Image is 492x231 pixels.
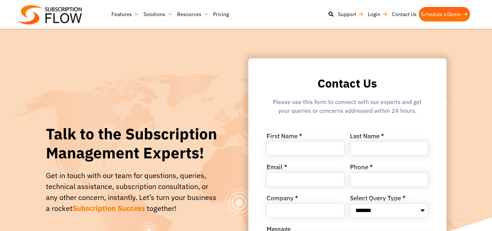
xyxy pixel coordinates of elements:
[350,133,384,141] label: Last Name *
[141,7,175,22] a: Solutions
[46,170,221,214] div: Get in touch with our team for questions, queries, technical assistance, subscription consultatio...
[267,77,428,90] h2: Contact Us
[336,7,366,22] a: Support
[109,7,141,22] a: Features
[211,7,231,22] a: Pricing
[267,97,428,119] div: Please use this form to connect with our experts and get your queries or concerns addressed withi...
[419,7,470,22] a: Schedule a Demo
[267,164,287,172] label: Email *
[267,133,302,141] label: First Name *
[46,124,221,163] h1: Talk to the Subscription Management Experts!
[72,203,145,213] span: Subscription Success
[350,195,406,203] label: Select Query Type *
[350,164,373,172] label: Phone *
[366,7,390,22] a: Login
[390,7,419,22] a: Contact Us
[267,195,298,203] label: Company *
[175,7,211,22] a: Resources
[18,5,82,24] img: Subscriptionflow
